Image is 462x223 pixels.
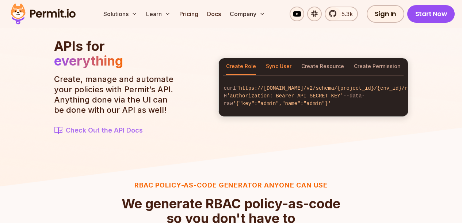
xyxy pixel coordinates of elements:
button: Create Resource [301,58,344,75]
span: 5.3k [337,10,353,18]
button: Solutions [100,7,140,21]
span: '{"key":"admin","name":"admin"}' [233,101,331,107]
a: Docs [204,7,224,21]
span: Check Out the API Docs [66,125,143,135]
img: Permit logo [7,1,79,26]
p: Create, manage and automate your policies with Permit‘s API. Anything done via the UI can be done... [54,74,178,115]
a: Start Now [407,5,455,23]
span: APIs for [54,38,105,54]
a: Sign In [367,5,404,23]
button: Learn [143,7,173,21]
span: everything [54,53,123,69]
button: Create Permission [354,58,401,75]
a: 5.3k [325,7,358,21]
span: 'authorization: Bearer API_SECRET_KEY' [227,93,343,99]
button: Sync User [266,58,291,75]
button: Create Role [226,58,256,75]
a: Check Out the API Docs [54,125,178,135]
span: We generate RBAC policy-as-code [122,196,340,211]
button: Company [227,7,268,21]
h3: RBAC Policy-as-code generator anyone can use [114,180,348,190]
code: curl -H --data-raw [219,79,408,114]
span: "https://[DOMAIN_NAME]/v2/schema/{project_id}/{env_id}/roles" [236,85,423,91]
a: Pricing [176,7,201,21]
